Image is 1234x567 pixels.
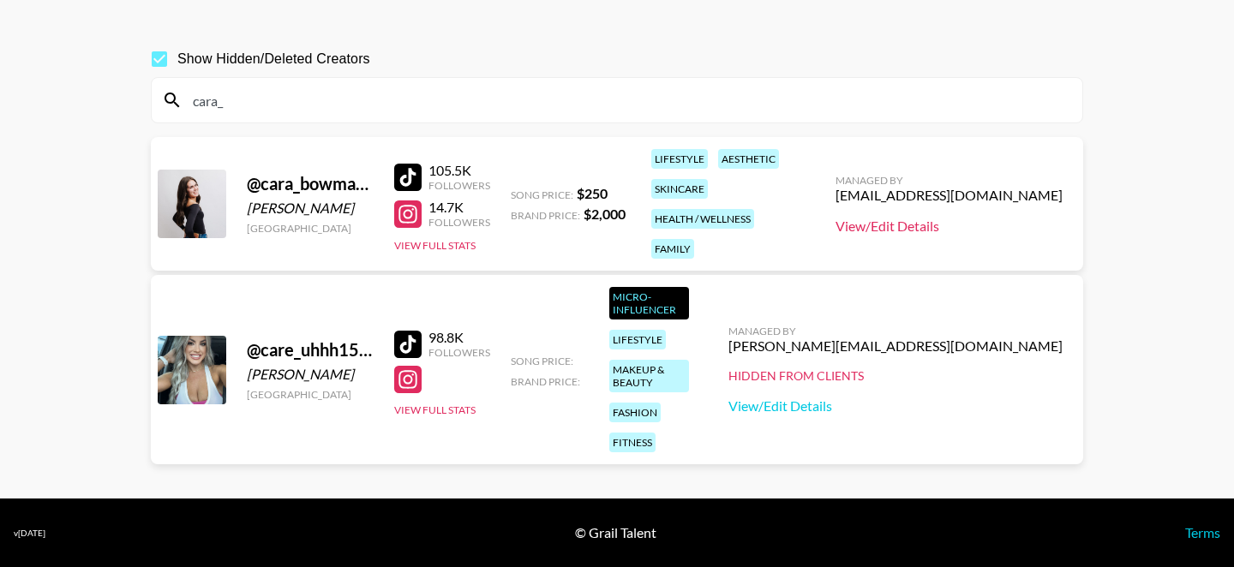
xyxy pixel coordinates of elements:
[728,397,1063,415] a: View/Edit Details
[247,173,374,194] div: @ cara_bowman12
[609,330,666,349] div: lifestyle
[511,355,573,367] span: Song Price:
[577,185,608,201] strong: $ 250
[247,366,374,383] div: [PERSON_NAME]
[428,346,490,359] div: Followers
[836,174,1063,187] div: Managed By
[836,218,1063,235] a: View/Edit Details
[511,209,580,222] span: Brand Price:
[247,222,374,235] div: [GEOGRAPHIC_DATA]
[428,179,490,192] div: Followers
[428,329,490,346] div: 98.8K
[609,403,661,422] div: fashion
[728,325,1063,337] div: Managed By
[651,179,708,199] div: skincare
[428,216,490,229] div: Followers
[651,209,754,229] div: health / wellness
[836,187,1063,204] div: [EMAIL_ADDRESS][DOMAIN_NAME]
[394,239,476,252] button: View Full Stats
[428,199,490,216] div: 14.7K
[511,188,573,201] span: Song Price:
[247,200,374,217] div: [PERSON_NAME]
[511,375,580,388] span: Brand Price:
[177,49,370,69] span: Show Hidden/Deleted Creators
[651,149,708,169] div: lifestyle
[247,339,374,361] div: @ care_uhhh1517
[1185,524,1220,540] a: Terms
[584,206,626,222] strong: $ 2,000
[183,87,1072,114] input: Search by User Name
[575,524,656,541] div: © Grail Talent
[728,368,1063,384] div: Hidden from Clients
[651,239,694,259] div: family
[728,337,1063,355] div: [PERSON_NAME][EMAIL_ADDRESS][DOMAIN_NAME]
[609,287,689,319] div: Micro-Influencer
[247,388,374,401] div: [GEOGRAPHIC_DATA]
[428,162,490,179] div: 105.5K
[14,528,45,539] div: v [DATE]
[609,433,656,452] div: fitness
[609,360,689,392] div: makeup & beauty
[394,403,476,416] button: View Full Stats
[718,149,779,169] div: aesthetic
